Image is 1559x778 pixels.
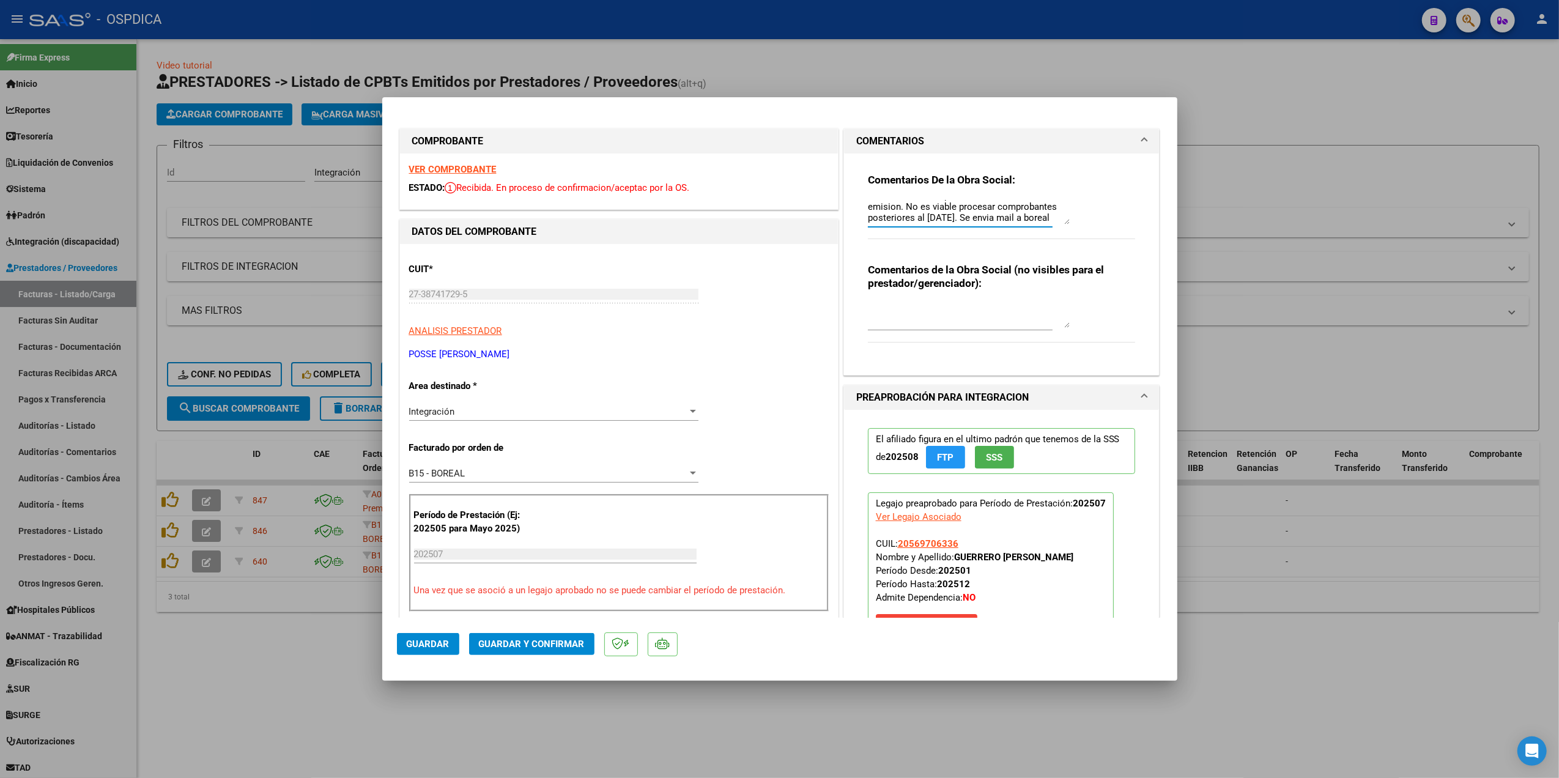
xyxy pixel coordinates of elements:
button: SSS [975,446,1014,469]
strong: 202501 [938,565,971,576]
h1: PREAPROBACIÓN PARA INTEGRACION [856,390,1029,405]
div: COMENTARIOS [844,154,1160,375]
strong: Comentarios De la Obra Social: [868,174,1015,186]
div: PREAPROBACIÓN PARA INTEGRACION [844,410,1160,670]
span: Guardar [407,639,450,650]
span: ESTADO: [409,182,445,193]
h1: COMENTARIOS [856,134,924,149]
p: POSSE [PERSON_NAME] [409,347,829,361]
p: Período de Prestación (Ej: 202505 para Mayo 2025) [414,508,537,536]
strong: Comentarios de la Obra Social (no visibles para el prestador/gerenciador): [868,264,1104,289]
span: ANALISIS PRESTADOR [409,325,502,336]
button: Quitar Legajo [876,614,977,636]
p: Una vez que se asoció a un legajo aprobado no se puede cambiar el período de prestación. [414,583,824,598]
span: 20569706336 [898,538,958,549]
p: El afiliado figura en el ultimo padrón que tenemos de la SSS de [868,428,1136,474]
div: Open Intercom Messenger [1517,736,1547,766]
p: Legajo preaprobado para Período de Prestación: [868,492,1114,642]
strong: 202512 [937,579,970,590]
span: Recibida. En proceso de confirmacion/aceptac por la OS. [445,182,690,193]
button: Guardar y Confirmar [469,633,594,655]
strong: 202508 [886,451,919,462]
p: CUIT [409,262,535,276]
span: Integración [409,406,455,417]
p: Area destinado * [409,379,535,393]
span: B15 - BOREAL [409,468,465,479]
mat-expansion-panel-header: PREAPROBACIÓN PARA INTEGRACION [844,385,1160,410]
strong: 202507 [1073,498,1106,509]
span: CUIL: Nombre y Apellido: Período Desde: Período Hasta: Admite Dependencia: [876,538,1073,603]
strong: GUERRERO [PERSON_NAME] [954,552,1073,563]
span: FTP [937,452,954,463]
strong: DATOS DEL COMPROBANTE [412,226,537,237]
a: VER COMPROBANTE [409,164,497,175]
button: Guardar [397,633,459,655]
span: SSS [986,452,1002,463]
mat-expansion-panel-header: COMENTARIOS [844,129,1160,154]
p: Facturado por orden de [409,441,535,455]
strong: COMPROBANTE [412,135,484,147]
button: FTP [926,446,965,469]
span: Guardar y Confirmar [479,639,585,650]
div: Ver Legajo Asociado [876,510,961,524]
strong: NO [963,592,976,603]
mat-icon: save [886,617,900,632]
